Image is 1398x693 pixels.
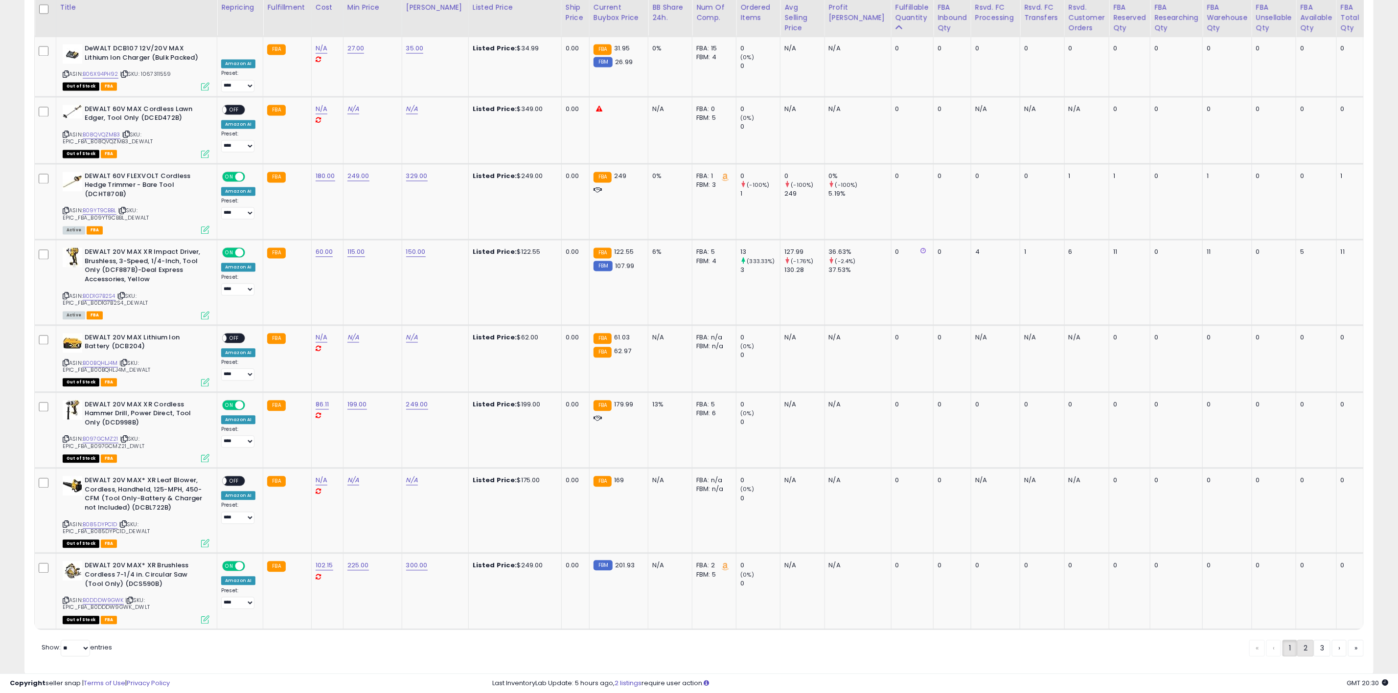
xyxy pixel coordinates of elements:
[829,247,891,256] div: 36.63%
[101,82,117,90] span: FBA
[696,44,729,53] div: FBA: 15
[1300,400,1329,409] div: 0
[347,560,369,570] a: 225.00
[835,257,856,265] small: (-2.4%)
[1300,105,1329,113] div: 0
[63,359,150,374] span: | SKU: EPIC_FBA_B00BQHLJ4M_DEWALT
[63,435,144,449] span: | SKU: EPIC_FBA_B097GCMZ21_DWLT
[784,172,824,180] div: 0
[221,426,255,447] div: Preset:
[63,476,82,495] img: 41LnuxdevsL._SL40_.jpg
[63,400,82,420] img: 41xpcGecppL._SL40_.jpg
[83,596,124,604] a: B0DDDW9GWK
[1069,2,1105,33] div: Rsvd. Customer Orders
[267,172,285,182] small: FBA
[594,57,613,67] small: FBM
[1113,2,1146,33] div: FBA Reserved Qty
[696,409,729,418] div: FBM: 6
[614,171,626,180] span: 249
[594,347,612,358] small: FBA
[316,247,333,257] a: 60.00
[221,348,255,357] div: Amazon AI
[221,198,255,219] div: Preset:
[406,247,426,257] a: 150.00
[63,44,209,89] div: ASIN:
[63,378,99,386] span: All listings that are currently out of stock and unavailable for purchase on Amazon
[784,44,817,53] div: N/A
[1341,44,1356,53] div: 0
[938,44,963,53] div: 0
[614,346,631,356] span: 62.97
[740,342,754,350] small: (0%)
[938,247,963,256] div: 0
[1256,400,1289,409] div: 0
[566,2,585,22] div: Ship Price
[406,475,418,485] a: N/A
[85,333,204,354] b: DEWALT 20V MAX Lithium Ion Battery (DCB204)
[63,82,99,90] span: All listings that are currently out of stock and unavailable for purchase on Amazon
[784,105,817,113] div: N/A
[63,476,209,546] div: ASIN:
[895,333,926,342] div: 0
[1341,333,1356,342] div: 0
[473,247,517,256] b: Listed Price:
[566,44,582,53] div: 0.00
[1283,640,1297,656] a: 1
[1069,44,1101,53] div: 0
[829,189,891,198] div: 5.19%
[473,44,554,53] div: $34.99
[1300,2,1332,33] div: FBA Available Qty
[1256,44,1289,53] div: 0
[101,454,117,463] span: FBA
[975,172,1012,180] div: 0
[227,105,242,113] span: OFF
[1154,333,1195,342] div: 0
[895,247,926,256] div: 0
[1024,105,1057,113] div: N/A
[1207,2,1247,33] div: FBA Warehouse Qty
[85,172,204,201] b: DEWALT 60V FLEXVOLT Cordless Hedge Trimmer - Bare Tool (DCHT870B)
[740,400,780,409] div: 0
[829,2,887,22] div: Profit [PERSON_NAME]
[938,400,963,409] div: 0
[267,2,307,12] div: Fulfillment
[791,181,814,189] small: (-100%)
[1113,105,1143,113] div: 0
[406,333,418,342] a: N/A
[740,2,776,22] div: Ordered Items
[938,2,967,33] div: FBA inbound Qty
[835,181,858,189] small: (-100%)
[267,44,285,55] small: FBA
[975,247,1012,256] div: 4
[696,172,729,180] div: FBA: 1
[473,476,554,485] div: $175.00
[120,70,171,78] span: | SKU: 1067311559
[1341,400,1356,409] div: 0
[740,114,754,122] small: (0%)
[347,104,359,114] a: N/A
[696,476,729,485] div: FBA: n/a
[267,476,285,487] small: FBA
[652,105,685,113] div: N/A
[696,257,729,266] div: FBM: 4
[594,44,612,55] small: FBA
[221,415,255,424] div: Amazon AI
[63,105,82,118] img: 21CR6+SUlvL._SL40_.jpg
[1207,400,1244,409] div: 0
[1207,172,1244,180] div: 1
[652,2,688,22] div: BB Share 24h.
[1207,247,1244,256] div: 11
[615,261,634,270] span: 107.99
[740,172,780,180] div: 0
[938,105,963,113] div: 0
[1024,2,1060,22] div: Rsvd. FC Transfers
[652,476,685,485] div: N/A
[1300,333,1329,342] div: 0
[791,257,814,265] small: (-1.76%)
[267,105,285,115] small: FBA
[740,418,780,426] div: 0
[594,2,644,22] div: Current Buybox Price
[85,400,204,430] b: DEWALT 20V MAX XR Cordless Hammer Drill, Power Direct, Tool Only (DCD998B)
[1256,2,1292,33] div: FBA Unsellable Qty
[1154,172,1195,180] div: 0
